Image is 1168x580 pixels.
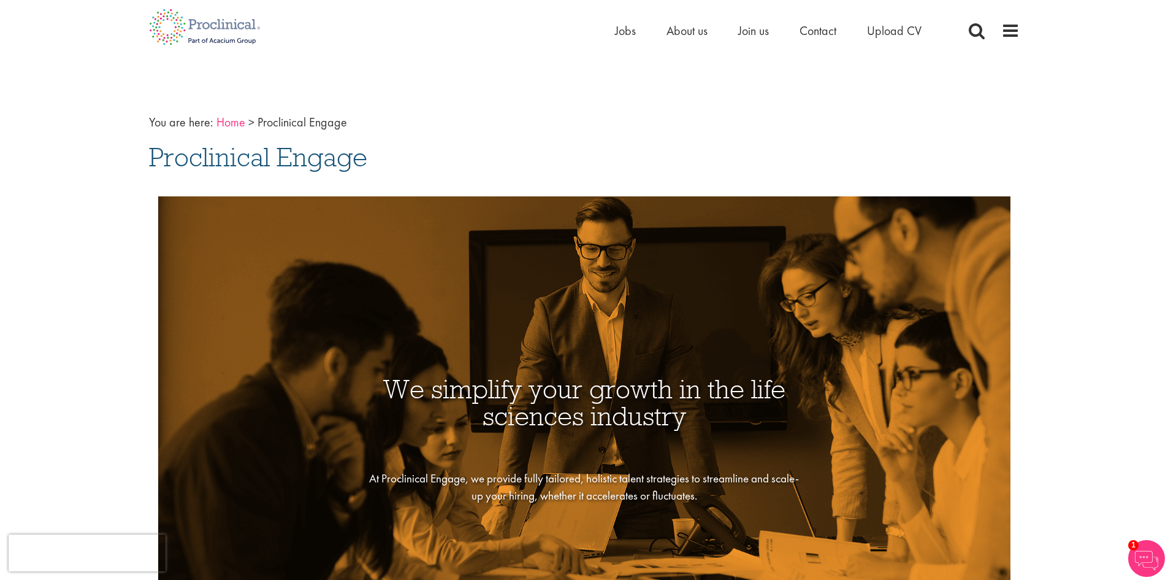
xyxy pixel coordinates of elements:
[666,23,708,39] a: About us
[615,23,636,39] a: Jobs
[1128,540,1139,551] span: 1
[149,114,213,130] span: You are here:
[9,535,166,571] iframe: reCAPTCHA
[1128,540,1165,577] img: Chatbot
[248,114,254,130] span: >
[149,141,367,174] span: Proclinical Engage
[258,114,347,130] span: Proclinical Engage
[738,23,769,39] a: Join us
[367,470,802,504] p: At Proclinical Engage, we provide fully tailored, holistic talent strategies to streamline and sc...
[800,23,836,39] a: Contact
[367,376,802,430] h1: We simplify your growth in the life sciences industry
[867,23,922,39] a: Upload CV
[216,114,245,130] a: breadcrumb link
